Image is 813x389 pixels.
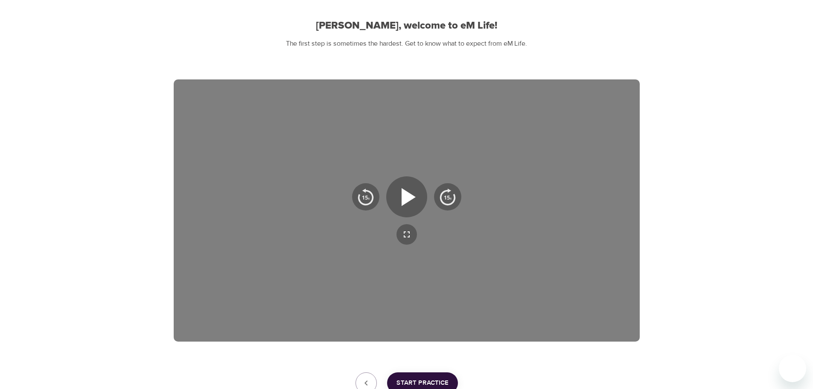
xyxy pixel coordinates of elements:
iframe: Button to launch messaging window [779,355,806,382]
p: The first step is sometimes the hardest. Get to know what to expect from eM Life. [174,39,640,49]
span: Start Practice [396,377,449,389]
img: 15s_next.svg [439,188,456,205]
h2: [PERSON_NAME], welcome to eM Life! [174,20,640,32]
img: 15s_prev.svg [357,188,374,205]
